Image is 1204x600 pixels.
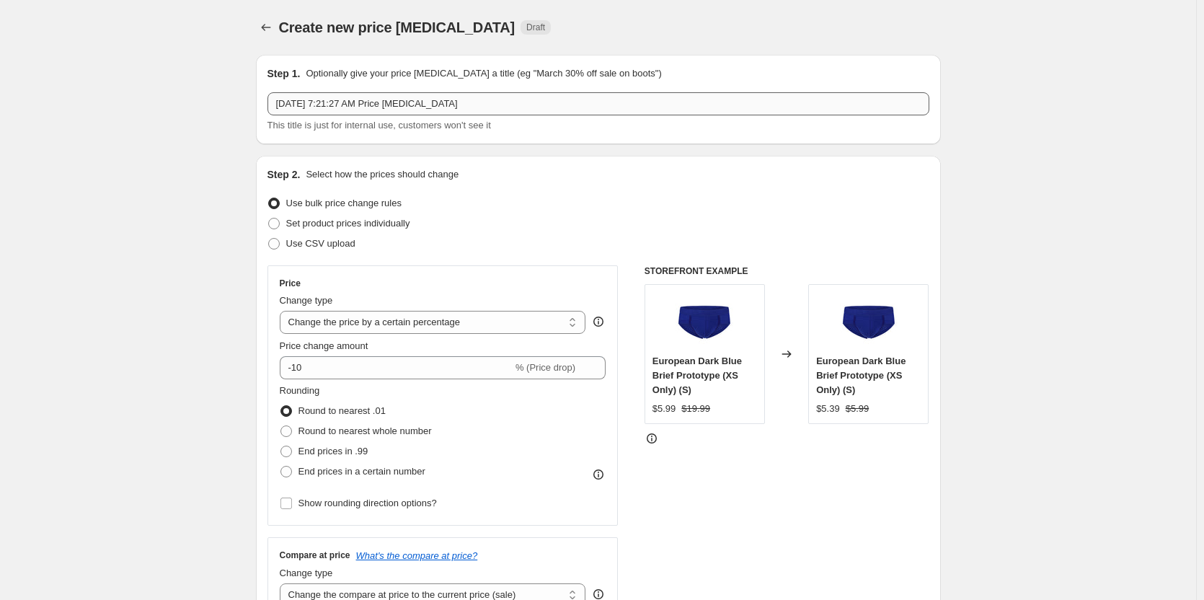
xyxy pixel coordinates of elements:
[280,568,333,578] span: Change type
[267,66,301,81] h2: Step 1.
[267,92,929,115] input: 30% off holiday sale
[356,550,478,561] button: What's the compare at price?
[280,295,333,306] span: Change type
[286,218,410,229] span: Set product prices individually
[298,498,437,508] span: Show rounding direction options?
[298,425,432,436] span: Round to nearest whole number
[652,356,742,395] span: European Dark Blue Brief Prototype (XS Only) (S)
[591,314,606,329] div: help
[280,278,301,289] h3: Price
[681,402,710,416] strike: $19.99
[676,292,733,350] img: 711841530921_barkblue_1_80x.jpg
[280,356,513,379] input: -15
[840,292,898,350] img: 711841530921_barkblue_1_80x.jpg
[645,265,929,277] h6: STOREFRONT EXAMPLE
[816,402,840,416] div: $5.39
[279,19,515,35] span: Create new price [MEDICAL_DATA]
[515,362,575,373] span: % (Price drop)
[652,402,676,416] div: $5.99
[306,66,661,81] p: Optionally give your price [MEDICAL_DATA] a title (eg "March 30% off sale on boots")
[267,167,301,182] h2: Step 2.
[286,238,355,249] span: Use CSV upload
[298,405,386,416] span: Round to nearest .01
[298,446,368,456] span: End prices in .99
[256,17,276,37] button: Price change jobs
[280,340,368,351] span: Price change amount
[306,167,459,182] p: Select how the prices should change
[280,385,320,396] span: Rounding
[280,550,350,561] h3: Compare at price
[816,356,906,395] span: European Dark Blue Brief Prototype (XS Only) (S)
[846,402,869,416] strike: $5.99
[267,120,491,131] span: This title is just for internal use, customers won't see it
[298,466,425,477] span: End prices in a certain number
[286,198,402,208] span: Use bulk price change rules
[526,22,545,33] span: Draft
